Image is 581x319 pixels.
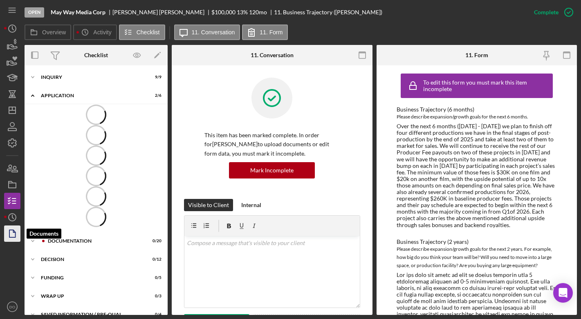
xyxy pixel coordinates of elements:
div: 0 / 20 [147,239,162,243]
button: Visible to Client [184,199,233,211]
span: $100,000 [211,9,236,16]
div: 11. Business Trajectory ([PERSON_NAME]) [274,9,382,16]
div: Business Trajectory (6 months) [397,106,557,113]
div: Visible to Client [188,199,229,211]
div: To edit this form you must mark this item incomplete [423,79,551,92]
b: May Way Media Corp [51,9,105,16]
div: [PERSON_NAME] [PERSON_NAME] [112,9,211,16]
label: Overview [42,29,66,36]
div: Over the next 6 months ([DATE] - [DATE]) we plan to finish off four different productions we have... [397,123,557,228]
div: Decision [41,257,141,262]
div: Inquiry [41,75,141,80]
div: Open Intercom Messenger [553,283,573,303]
div: Checklist [84,52,108,58]
div: 0 / 5 [147,275,162,280]
label: 11. Form [260,29,283,36]
button: Complete [526,4,577,20]
div: Internal [241,199,261,211]
div: Documentation [48,239,141,243]
button: Mark Incomplete [229,162,315,178]
div: 11. Form [465,52,488,58]
button: Overview [25,25,71,40]
div: 11. Conversation [251,52,294,58]
label: Activity [93,29,111,36]
div: 2 / 6 [147,93,162,98]
div: 9 / 9 [147,75,162,80]
text: DO [9,305,15,309]
div: Please describe expansion/growth goals for the next 6 months. [397,113,557,121]
div: Funding [41,275,141,280]
button: 11. Form [242,25,288,40]
button: Internal [237,199,265,211]
div: Complete [534,4,559,20]
button: 11. Conversation [174,25,240,40]
div: 0 / 4 [147,312,162,317]
button: DO [4,299,20,315]
div: Application [41,93,141,98]
div: Please describe expansion/growth goals for the next 2 years. For example, how big do you think yo... [397,245,557,270]
p: This item has been marked complete. In order for [PERSON_NAME] to upload documents or edit form d... [204,131,340,158]
div: 0 / 12 [147,257,162,262]
label: Checklist [137,29,160,36]
div: 0 / 3 [147,294,162,299]
div: Mark Incomplete [250,162,294,178]
div: Business Trajectory (2 years) [397,239,557,245]
div: 13 % [237,9,248,16]
button: Checklist [119,25,165,40]
div: Saved Information / Pre-Qual [41,312,141,317]
div: Open [25,7,44,18]
button: Activity [73,25,117,40]
label: 11. Conversation [192,29,235,36]
div: 120 mo [249,9,267,16]
div: Wrap up [41,294,141,299]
